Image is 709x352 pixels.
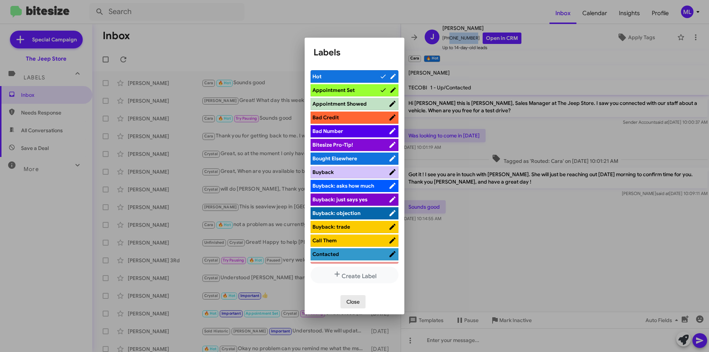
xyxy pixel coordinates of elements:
[312,100,367,107] span: Appointment Showed
[312,237,337,244] span: Call Them
[312,196,367,203] span: Buyback: just says yes
[312,155,357,162] span: Bought Elsewhere
[311,267,398,283] button: Create Label
[314,47,395,58] h1: Labels
[312,210,360,216] span: Buyback: objection
[312,128,343,134] span: Bad Number
[340,295,366,308] button: Close
[312,73,322,80] span: Hot
[312,223,350,230] span: Buyback: trade
[312,87,355,93] span: Appointment Set
[312,182,374,189] span: Buyback: asks how much
[312,169,334,175] span: Buyback
[312,114,339,121] span: Bad Credit
[312,141,353,148] span: Bitesize Pro-Tip!
[346,295,360,308] span: Close
[312,251,339,257] span: Contacted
